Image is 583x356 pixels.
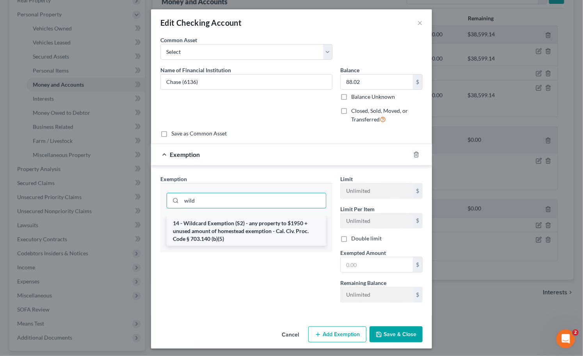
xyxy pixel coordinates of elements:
[413,214,422,228] div: $
[170,151,200,158] span: Exemption
[340,66,359,74] label: Balance
[160,67,231,73] span: Name of Financial Institution
[572,329,579,336] span: 2
[340,279,386,287] label: Remaining Balance
[276,327,305,343] button: Cancel
[341,214,413,228] input: --
[341,257,413,272] input: 0.00
[556,329,575,348] iframe: Intercom live chat
[413,183,422,198] div: $
[161,75,332,89] input: Enter name...
[340,205,375,213] label: Limit Per Item
[417,18,423,27] button: ×
[167,216,326,246] li: 14 - Wildcard Exemption (S2) - any property to $1950 + unused amount of homestead exemption - Cal...
[413,287,422,302] div: $
[181,193,326,208] input: Search exemption rules...
[308,326,366,343] button: Add Exemption
[413,75,422,89] div: $
[340,176,353,182] span: Limit
[160,176,187,182] span: Exemption
[341,183,413,198] input: --
[341,75,413,89] input: 0.00
[351,107,408,123] span: Closed, Sold, Moved, or Transferred
[340,249,386,256] span: Exempted Amount
[413,257,422,272] div: $
[341,287,413,302] input: --
[160,36,197,44] label: Common Asset
[171,130,227,137] label: Save as Common Asset
[370,326,423,343] button: Save & Close
[351,93,395,101] label: Balance Unknown
[160,17,242,28] div: Edit Checking Account
[351,235,382,242] label: Double limit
